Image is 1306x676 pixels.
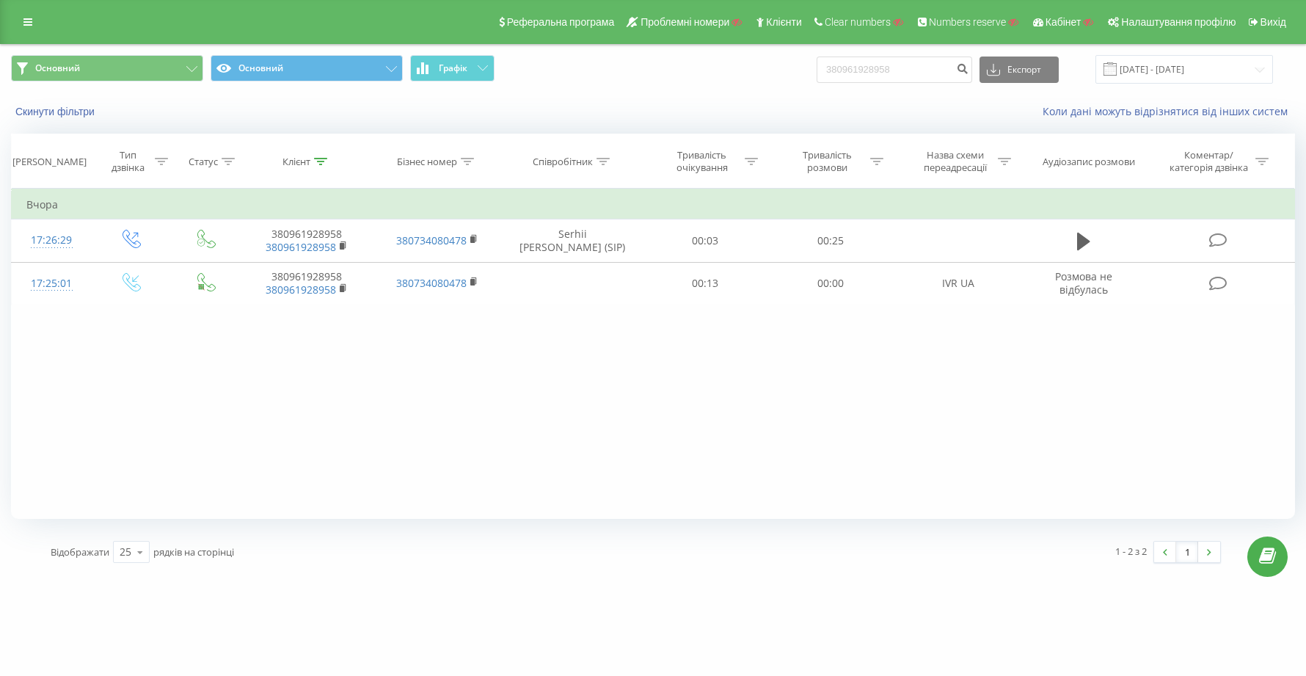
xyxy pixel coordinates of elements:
div: Тривалість очікування [663,149,741,174]
span: Вихід [1261,16,1286,28]
a: 380961928958 [266,240,336,254]
div: Тривалість розмови [788,149,867,174]
button: Графік [410,55,495,81]
span: Відображати [51,545,109,559]
div: 1 - 2 з 2 [1115,544,1147,559]
td: 380961928958 [242,262,373,305]
div: 17:25:01 [26,269,77,298]
div: 17:26:29 [26,226,77,255]
div: Статус [189,156,218,168]
input: Пошук за номером [817,57,972,83]
button: Скинути фільтри [11,105,102,118]
td: 00:03 [643,219,768,262]
button: Експорт [979,57,1059,83]
a: Коли дані можуть відрізнятися вiд інших систем [1043,104,1295,118]
span: Проблемні номери [641,16,729,28]
span: Розмова не відбулась [1055,269,1112,297]
a: 380734080478 [396,233,467,247]
a: 380734080478 [396,276,467,290]
div: [PERSON_NAME] [12,156,87,168]
span: рядків на сторінці [153,545,234,559]
span: Клієнти [766,16,802,28]
a: 1 [1176,542,1198,562]
span: Numbers reserve [929,16,1006,28]
button: Основний [211,55,403,81]
span: Clear numbers [825,16,891,28]
div: Аудіозапис розмови [1043,156,1135,168]
button: Основний [11,55,203,81]
td: 00:13 [643,262,768,305]
span: Графік [439,63,467,73]
td: Вчора [12,190,1295,219]
span: Реферальна програма [507,16,615,28]
a: 380961928958 [266,283,336,297]
div: Бізнес номер [397,156,457,168]
span: Кабінет [1046,16,1081,28]
span: Налаштування профілю [1121,16,1236,28]
div: Коментар/категорія дзвінка [1166,149,1252,174]
span: Основний [35,62,80,74]
td: Serhii [PERSON_NAME] (SIP) [503,219,643,262]
div: Співробітник [533,156,593,168]
div: 25 [120,545,131,559]
div: Тип дзвінка [105,149,151,174]
td: 380961928958 [242,219,373,262]
div: Клієнт [282,156,310,168]
td: 00:25 [768,219,894,262]
td: 00:00 [768,262,894,305]
div: Назва схеми переадресації [916,149,994,174]
td: IVR UA [894,262,1024,305]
